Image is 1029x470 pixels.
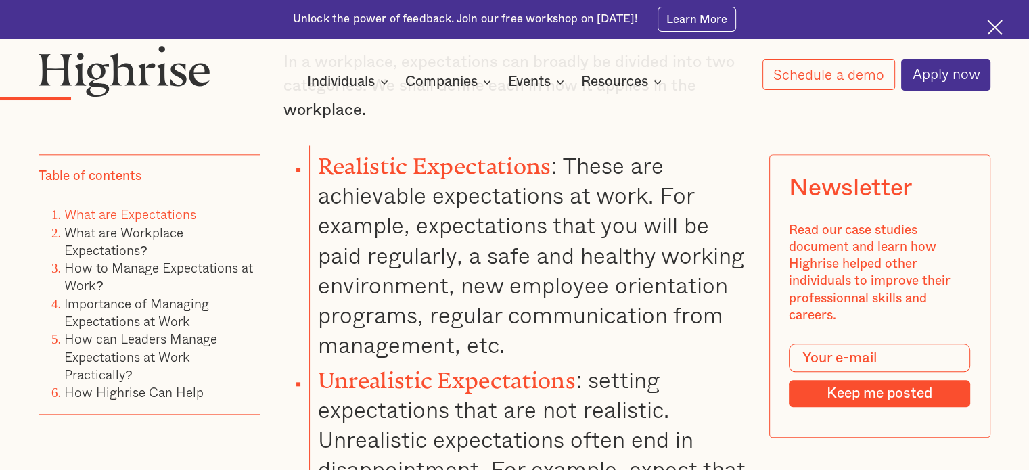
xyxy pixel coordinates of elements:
[790,344,971,408] form: Modal Form
[64,204,196,224] a: What are Expectations
[318,153,551,168] strong: Realistic Expectations
[64,258,253,295] a: How to Manage Expectations at Work?
[581,74,666,90] div: Resources
[39,168,141,185] div: Table of contents
[790,380,971,407] input: Keep me posted
[318,367,576,382] strong: Unrealistic Expectations
[309,145,746,360] li: : These are achievable expectations at work. For example, expectations that you will be paid regu...
[405,74,478,90] div: Companies
[64,222,183,260] a: What are Workplace Expectations?
[901,59,990,91] a: Apply now
[64,329,217,384] a: How can Leaders Manage Expectations at Work Practically?
[508,74,551,90] div: Events
[762,59,895,90] a: Schedule a demo
[508,74,568,90] div: Events
[790,344,971,373] input: Your e-mail
[64,382,204,402] a: How Highrise Can Help
[39,45,210,97] img: Highrise logo
[581,74,648,90] div: Resources
[405,74,495,90] div: Companies
[64,293,209,331] a: Importance of Managing Expectations at Work
[307,74,392,90] div: Individuals
[307,74,375,90] div: Individuals
[790,222,971,325] div: Read our case studies document and learn how Highrise helped other individuals to improve their p...
[987,20,1003,35] img: Cross icon
[790,174,912,202] div: Newsletter
[293,11,638,27] div: Unlock the power of feedback. Join our free workshop on [DATE]!
[658,7,737,31] a: Learn More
